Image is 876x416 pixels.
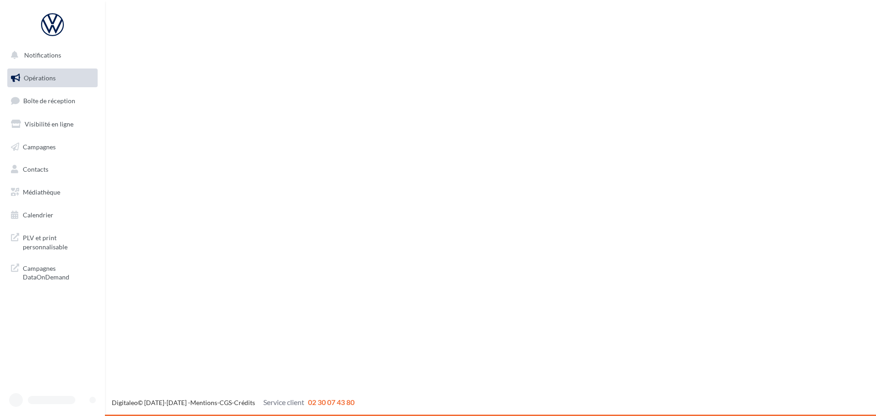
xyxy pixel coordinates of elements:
span: Opérations [24,74,56,82]
span: Visibilité en ligne [25,120,73,128]
span: Campagnes [23,142,56,150]
span: Médiathèque [23,188,60,196]
a: Campagnes DataOnDemand [5,258,99,285]
span: PLV et print personnalisable [23,232,94,251]
a: Crédits [234,399,255,406]
span: 02 30 07 43 80 [308,398,355,406]
a: PLV et print personnalisable [5,228,99,255]
a: Médiathèque [5,183,99,202]
button: Notifications [5,46,96,65]
a: Visibilité en ligne [5,115,99,134]
a: Calendrier [5,205,99,225]
span: © [DATE]-[DATE] - - - [112,399,355,406]
span: Calendrier [23,211,53,219]
a: Opérations [5,68,99,88]
a: Campagnes [5,137,99,157]
span: Notifications [24,51,61,59]
span: Service client [263,398,304,406]
span: Campagnes DataOnDemand [23,262,94,282]
a: Digitaleo [112,399,138,406]
span: Contacts [23,165,48,173]
a: Contacts [5,160,99,179]
span: Boîte de réception [23,97,75,105]
a: CGS [219,399,232,406]
a: Mentions [190,399,217,406]
a: Boîte de réception [5,91,99,111]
